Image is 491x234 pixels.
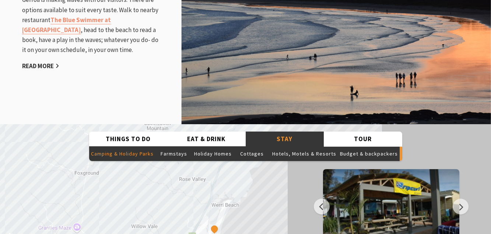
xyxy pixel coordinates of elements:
button: Previous [314,199,330,214]
button: Next [453,199,469,214]
button: Farmstays [155,146,192,161]
button: Tour [324,132,402,147]
button: Holiday Homes [192,146,234,161]
button: Hotels, Motels & Resorts [270,146,338,161]
button: Eat & Drink [167,132,246,147]
button: Camping & Holiday Parks [89,146,155,161]
a: View All [400,146,421,161]
button: Things To Do [89,132,168,147]
button: Cottages [234,146,270,161]
a: The Blue Swimmer at [GEOGRAPHIC_DATA] [22,16,111,34]
button: Budget & backpackers [338,146,400,161]
button: See detail about Werri Beach Holiday Park [210,224,219,234]
button: Stay [246,132,324,147]
a: Read More [22,62,59,70]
